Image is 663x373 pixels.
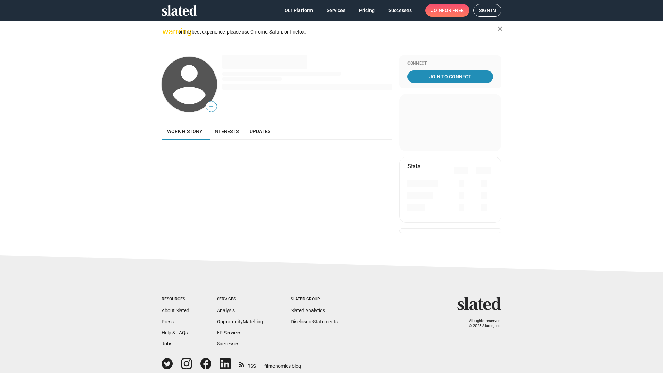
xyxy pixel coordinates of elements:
span: Interests [213,128,239,134]
a: Our Platform [279,4,318,17]
div: Resources [162,297,189,302]
a: Joinfor free [425,4,469,17]
a: Jobs [162,341,172,346]
span: Join To Connect [409,70,492,83]
a: Services [321,4,351,17]
a: Sign in [473,4,501,17]
a: Analysis [217,308,235,313]
mat-card-title: Stats [407,163,420,170]
span: Sign in [479,4,496,16]
a: OpportunityMatching [217,319,263,324]
a: filmonomics blog [264,357,301,370]
a: Help & FAQs [162,330,188,335]
span: Services [327,4,345,17]
a: Successes [383,4,417,17]
span: — [206,102,217,111]
a: Updates [244,123,276,140]
a: Work history [162,123,208,140]
a: Interests [208,123,244,140]
a: Press [162,319,174,324]
span: Our Platform [285,4,313,17]
div: Slated Group [291,297,338,302]
span: Work history [167,128,202,134]
a: RSS [239,359,256,370]
a: EP Services [217,330,241,335]
mat-icon: close [496,25,504,33]
span: Updates [250,128,270,134]
a: Slated Analytics [291,308,325,313]
div: For the best experience, please use Chrome, Safari, or Firefox. [175,27,497,37]
a: Pricing [354,4,380,17]
div: Services [217,297,263,302]
span: Pricing [359,4,375,17]
p: All rights reserved. © 2025 Slated, Inc. [462,318,501,328]
a: DisclosureStatements [291,319,338,324]
span: for free [442,4,464,17]
span: Join [431,4,464,17]
div: Connect [407,61,493,66]
a: Join To Connect [407,70,493,83]
a: Successes [217,341,239,346]
span: film [264,363,272,369]
mat-icon: warning [162,27,171,36]
a: About Slated [162,308,189,313]
span: Successes [388,4,412,17]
